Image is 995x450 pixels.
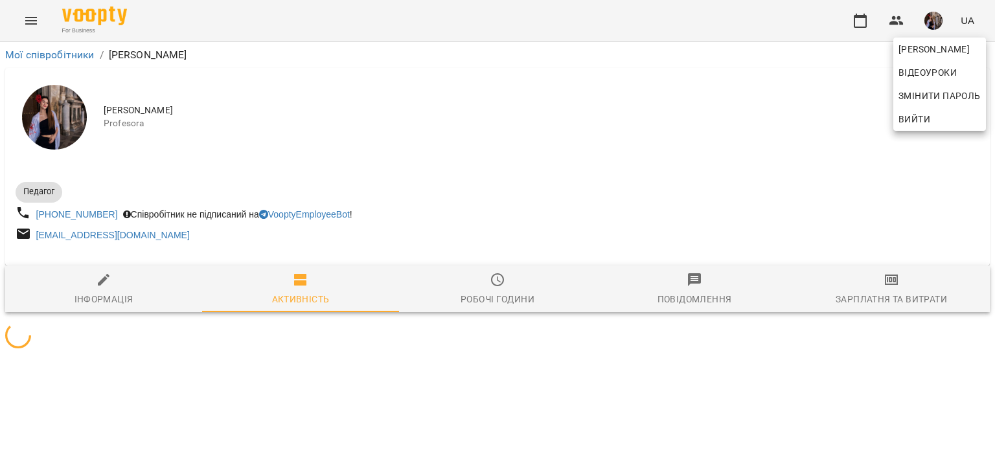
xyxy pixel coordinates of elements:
span: [PERSON_NAME] [898,41,981,57]
span: Змінити пароль [898,88,981,104]
span: Вийти [898,111,930,127]
span: Відеоуроки [898,65,957,80]
a: Змінити пароль [893,84,986,107]
a: [PERSON_NAME] [893,38,986,61]
a: Відеоуроки [893,61,962,84]
button: Вийти [893,107,986,131]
